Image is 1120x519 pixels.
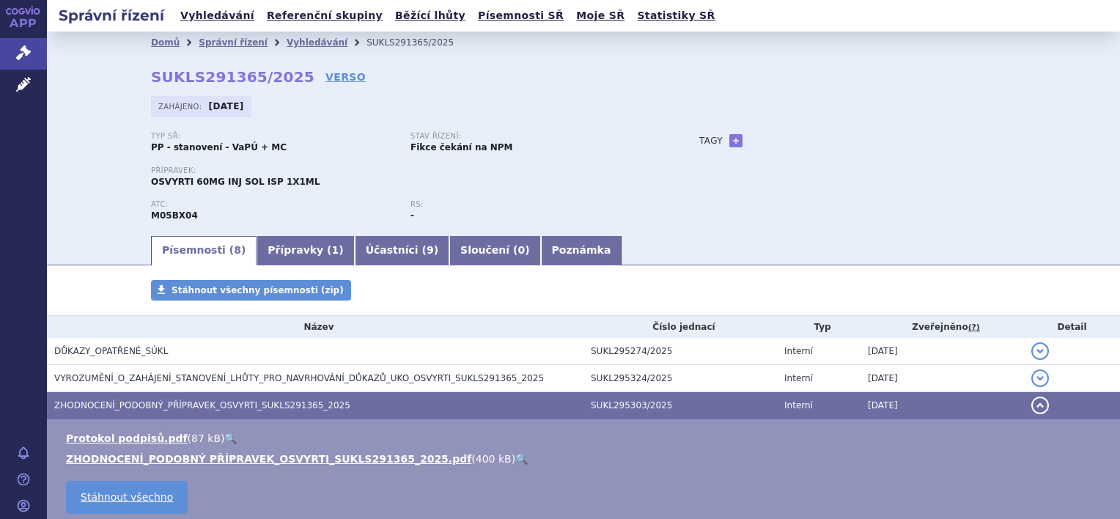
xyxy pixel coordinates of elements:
[861,365,1024,392] td: [DATE]
[699,132,723,150] h3: Tagy
[583,338,777,365] td: SUKL295274/2025
[262,6,387,26] a: Referenční skupiny
[151,37,180,48] a: Domů
[151,68,314,86] strong: SUKLS291365/2025
[47,5,176,26] h2: Správní řízení
[515,453,528,465] a: 🔍
[410,200,655,209] p: RS:
[66,431,1105,446] li: ( )
[1031,369,1049,387] button: detail
[572,6,629,26] a: Moje SŘ
[861,316,1024,338] th: Zveřejněno
[391,6,470,26] a: Běžící lhůty
[517,244,525,256] span: 0
[355,236,449,265] a: Účastníci (9)
[151,142,287,152] strong: PP - stanovení - VaPÚ + MC
[968,323,980,333] abbr: (?)
[151,177,320,187] span: OSVYRTI 60MG INJ SOL ISP 1X1ML
[784,346,813,356] span: Interní
[66,452,1105,466] li: ( )
[199,37,268,48] a: Správní řízení
[151,132,396,141] p: Typ SŘ:
[583,392,777,419] td: SUKL295303/2025
[151,200,396,209] p: ATC:
[777,316,861,338] th: Typ
[366,32,473,54] li: SUKLS291365/2025
[784,400,813,411] span: Interní
[1031,397,1049,414] button: detail
[1024,316,1120,338] th: Detail
[66,481,188,514] a: Stáhnout všechno
[151,210,198,221] strong: DENOSUMAB
[54,373,544,383] span: VYROZUMĚNÍ_O_ZAHÁJENÍ_STANOVENÍ_LHŮTY_PRO_NAVRHOVÁNÍ_DŮKAZŮ_UKO_OSVYRTI_SUKLS291365_2025
[861,392,1024,419] td: [DATE]
[234,244,241,256] span: 8
[224,432,237,444] a: 🔍
[151,236,257,265] a: Písemnosti (8)
[427,244,434,256] span: 9
[410,210,414,221] strong: -
[47,316,583,338] th: Název
[410,142,512,152] strong: Fikce čekání na NPM
[54,346,168,356] span: DŮKAZY_OPATŘENÉ_SÚKL
[474,6,568,26] a: Písemnosti SŘ
[287,37,347,48] a: Vyhledávání
[66,432,188,444] a: Protokol podpisů.pdf
[633,6,719,26] a: Statistiky SŘ
[332,244,339,256] span: 1
[449,236,540,265] a: Sloučení (0)
[541,236,622,265] a: Poznámka
[209,101,244,111] strong: [DATE]
[583,316,777,338] th: Číslo jednací
[784,373,813,383] span: Interní
[66,453,471,465] a: ZHODNOCENÍ_PODOBNÝ PŘÍPRAVEK_OSVYRTI_SUKLS291365_2025.pdf
[729,134,743,147] a: +
[191,432,221,444] span: 87 kB
[54,400,350,411] span: ZHODNOCENÍ_PODOBNÝ_PŘÍPRAVEK_OSVYRTI_SUKLS291365_2025
[151,166,670,175] p: Přípravek:
[257,236,354,265] a: Přípravky (1)
[158,100,205,112] span: Zahájeno:
[172,285,344,295] span: Stáhnout všechny písemnosti (zip)
[1031,342,1049,360] button: detail
[583,365,777,392] td: SUKL295324/2025
[410,132,655,141] p: Stav řízení:
[861,338,1024,365] td: [DATE]
[325,70,366,84] a: VERSO
[476,453,512,465] span: 400 kB
[176,6,259,26] a: Vyhledávání
[151,280,351,301] a: Stáhnout všechny písemnosti (zip)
